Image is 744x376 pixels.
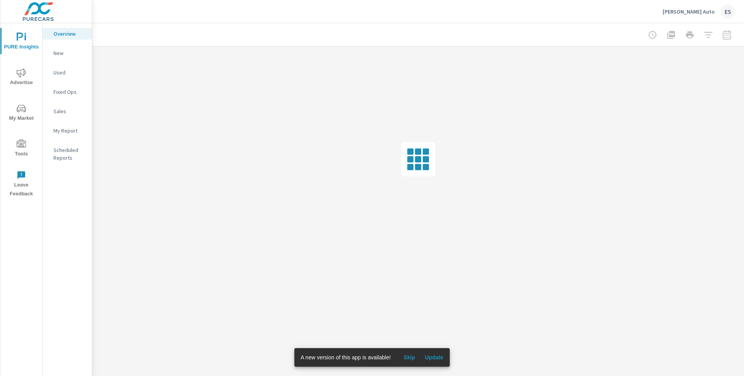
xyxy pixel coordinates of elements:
[53,69,86,76] p: Used
[43,28,92,40] div: Overview
[43,125,92,136] div: My Report
[425,354,443,361] span: Update
[663,8,715,15] p: [PERSON_NAME] Auto
[721,5,735,19] div: ES
[400,354,418,361] span: Skip
[53,30,86,38] p: Overview
[3,68,40,87] span: Advertise
[43,144,92,164] div: Scheduled Reports
[53,146,86,162] p: Scheduled Reports
[43,47,92,59] div: New
[43,67,92,78] div: Used
[53,49,86,57] p: New
[422,351,446,364] button: Update
[3,104,40,123] span: My Market
[301,354,391,360] span: A new version of this app is available!
[53,127,86,135] p: My Report
[53,88,86,96] p: Fixed Ops
[3,33,40,52] span: PURE Insights
[43,105,92,117] div: Sales
[397,351,422,364] button: Skip
[0,23,42,202] div: nav menu
[53,107,86,115] p: Sales
[3,171,40,198] span: Leave Feedback
[3,140,40,159] span: Tools
[43,86,92,98] div: Fixed Ops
